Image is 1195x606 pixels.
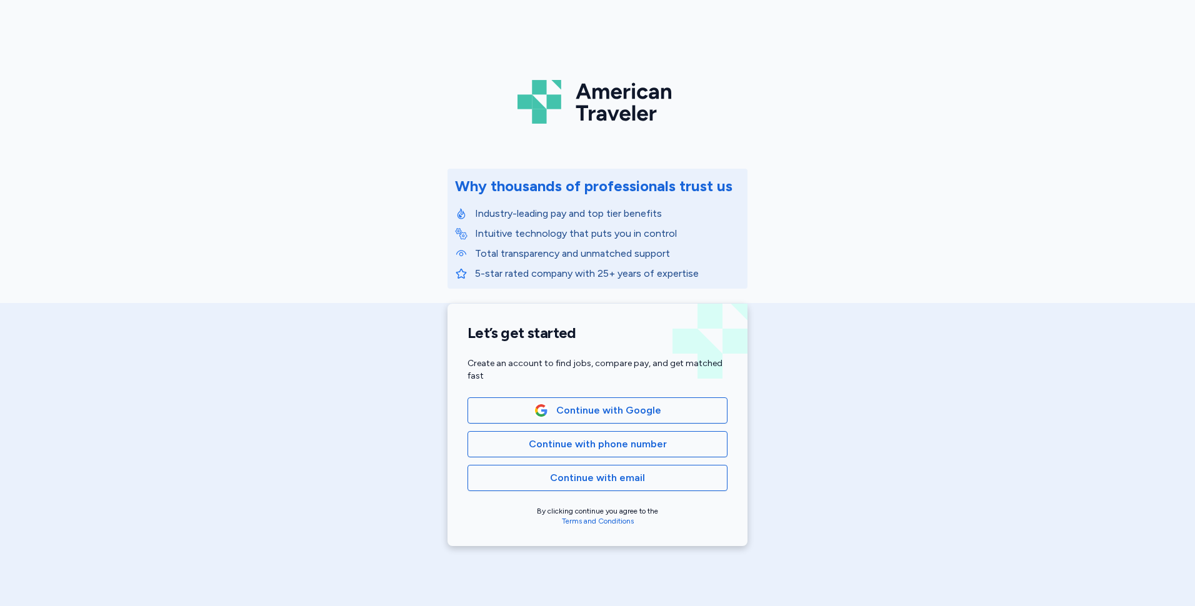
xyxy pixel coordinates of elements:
p: Total transparency and unmatched support [475,246,740,261]
div: Why thousands of professionals trust us [455,176,732,196]
img: Logo [517,75,677,129]
div: By clicking continue you agree to the [467,506,727,526]
div: Create an account to find jobs, compare pay, and get matched fast [467,357,727,382]
span: Continue with Google [556,403,661,418]
button: Google LogoContinue with Google [467,397,727,424]
button: Continue with email [467,465,727,491]
h1: Let’s get started [467,324,727,342]
p: Industry-leading pay and top tier benefits [475,206,740,221]
span: Continue with email [550,470,645,485]
button: Continue with phone number [467,431,727,457]
p: Intuitive technology that puts you in control [475,226,740,241]
a: Terms and Conditions [562,517,634,525]
span: Continue with phone number [529,437,667,452]
img: Google Logo [534,404,548,417]
p: 5-star rated company with 25+ years of expertise [475,266,740,281]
